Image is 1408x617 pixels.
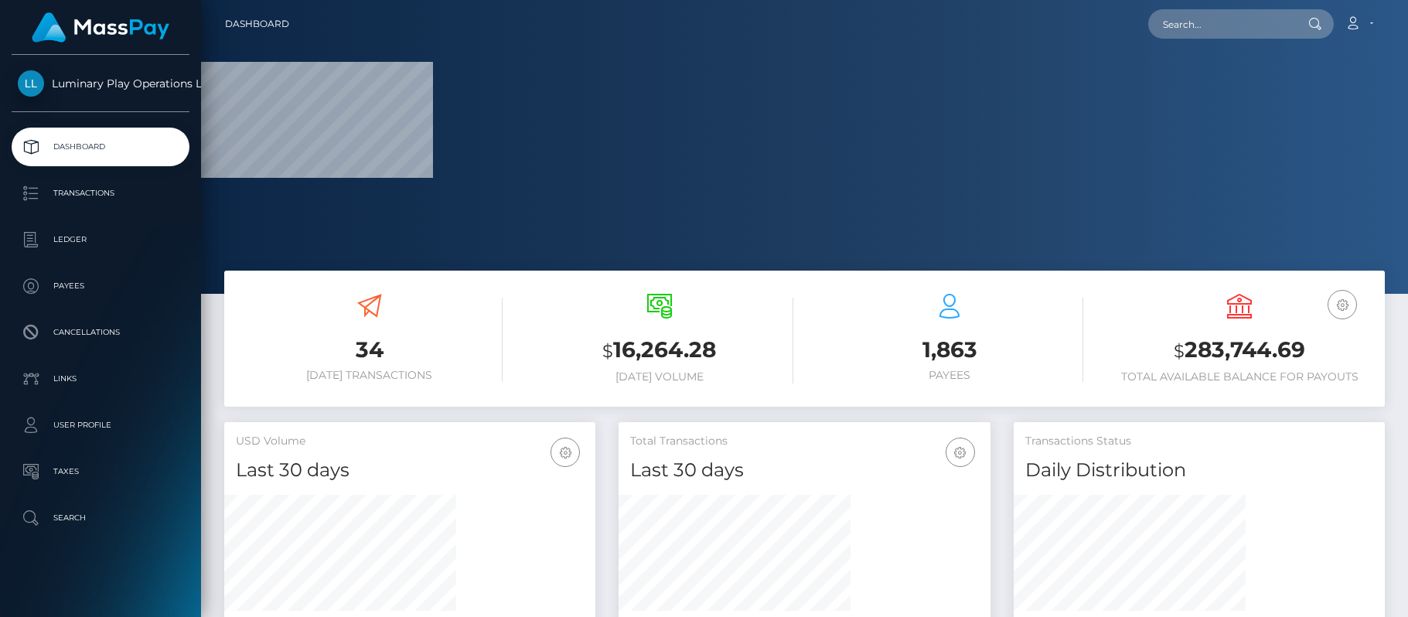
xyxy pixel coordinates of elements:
[12,313,189,352] a: Cancellations
[236,457,584,484] h4: Last 30 days
[12,499,189,537] a: Search
[1174,340,1185,362] small: $
[1148,9,1294,39] input: Search...
[12,406,189,445] a: User Profile
[18,274,183,298] p: Payees
[1025,434,1373,449] h5: Transactions Status
[1106,370,1373,383] h6: Total Available Balance for Payouts
[18,228,183,251] p: Ledger
[32,12,169,43] img: MassPay Logo
[18,367,183,390] p: Links
[817,335,1083,365] h3: 1,863
[526,335,793,366] h3: 16,264.28
[236,369,503,382] h6: [DATE] Transactions
[526,370,793,383] h6: [DATE] Volume
[12,452,189,491] a: Taxes
[12,360,189,398] a: Links
[12,128,189,166] a: Dashboard
[12,174,189,213] a: Transactions
[18,460,183,483] p: Taxes
[12,77,189,90] span: Luminary Play Operations Limited
[630,457,978,484] h4: Last 30 days
[1025,457,1373,484] h4: Daily Distribution
[236,335,503,365] h3: 34
[18,321,183,344] p: Cancellations
[18,182,183,205] p: Transactions
[18,135,183,159] p: Dashboard
[18,414,183,437] p: User Profile
[18,70,44,97] img: Luminary Play Operations Limited
[12,220,189,259] a: Ledger
[236,434,584,449] h5: USD Volume
[18,506,183,530] p: Search
[602,340,613,362] small: $
[817,369,1083,382] h6: Payees
[225,8,289,40] a: Dashboard
[12,267,189,305] a: Payees
[1106,335,1373,366] h3: 283,744.69
[630,434,978,449] h5: Total Transactions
